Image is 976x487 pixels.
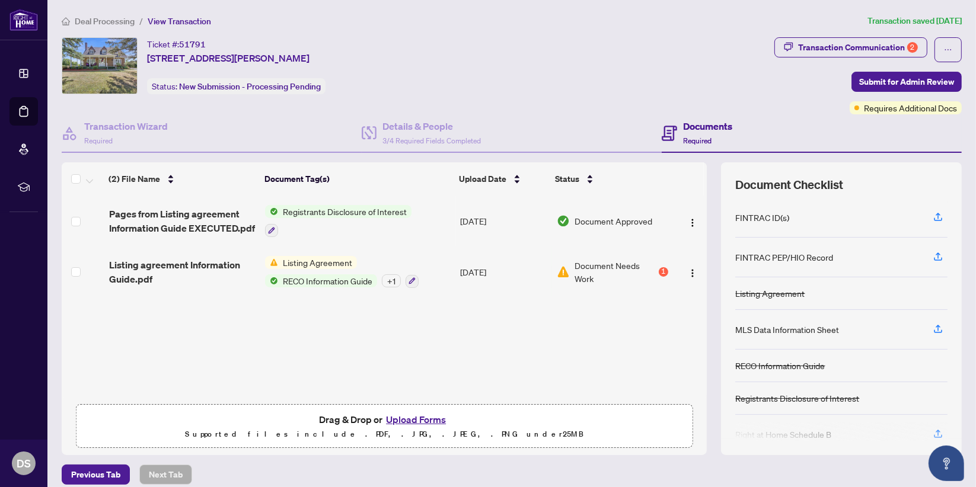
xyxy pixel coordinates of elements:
[683,119,732,133] h4: Documents
[683,212,702,230] button: Logo
[867,14,962,28] article: Transaction saved [DATE]
[735,392,859,405] div: Registrants Disclosure of Interest
[76,405,692,448] span: Drag & Drop orUpload FormsSupported files include .PDF, .JPG, .JPEG, .PNG under25MB
[265,274,278,287] img: Status Icon
[62,38,137,94] img: IMG-X12372140_1.jpg
[459,172,506,185] span: Upload Date
[688,218,697,228] img: Logo
[104,162,259,196] th: (2) File Name
[84,427,685,441] p: Supported files include .PDF, .JPG, .JPEG, .PNG under 25 MB
[109,207,256,235] span: Pages from Listing agreement Information Guide EXECUTED.pdf
[735,323,839,336] div: MLS Data Information Sheet
[17,455,31,472] span: DS
[265,256,419,288] button: Status IconListing AgreementStatus IconRECO Information Guide+1
[557,265,570,278] img: Document Status
[139,464,192,485] button: Next Tab
[84,136,113,145] span: Required
[278,205,412,218] span: Registrants Disclosure of Interest
[265,205,278,218] img: Status Icon
[265,256,278,269] img: Status Icon
[456,246,553,297] td: [DATE]
[735,359,825,372] div: RECO Information Guide
[147,37,206,51] div: Ticket #:
[735,287,805,300] div: Listing Agreement
[278,256,357,269] span: Listing Agreement
[148,16,211,27] span: View Transaction
[147,78,326,94] div: Status:
[109,258,256,286] span: Listing agreement Information Guide.pdf
[735,251,833,264] div: FINTRAC PEP/HIO Record
[454,162,550,196] th: Upload Date
[62,464,130,485] button: Previous Tab
[319,412,449,427] span: Drag & Drop or
[139,14,143,28] li: /
[555,172,579,185] span: Status
[109,172,160,185] span: (2) File Name
[735,211,789,224] div: FINTRAC ID(s)
[683,136,712,145] span: Required
[147,51,310,65] span: [STREET_ADDRESS][PERSON_NAME]
[683,262,702,281] button: Logo
[382,119,481,133] h4: Details & People
[907,42,918,53] div: 2
[456,196,553,246] td: [DATE]
[944,46,952,54] span: ellipsis
[659,267,668,277] div: 1
[774,37,927,57] button: Transaction Communication2
[71,465,120,484] span: Previous Tab
[9,9,38,31] img: logo
[688,268,697,278] img: Logo
[864,101,957,114] span: Requires Additional Docs
[851,72,962,92] button: Submit for Admin Review
[575,214,652,228] span: Document Approved
[265,205,412,237] button: Status IconRegistrants Disclosure of Interest
[557,214,570,228] img: Document Status
[575,259,656,285] span: Document Needs Work
[735,177,843,193] span: Document Checklist
[179,39,206,50] span: 51791
[75,16,135,27] span: Deal Processing
[798,38,918,57] div: Transaction Communication
[859,72,954,91] span: Submit for Admin Review
[179,81,321,92] span: New Submission - Processing Pending
[929,446,964,481] button: Open asap
[278,274,377,287] span: RECO Information Guide
[260,162,454,196] th: Document Tag(s)
[382,274,401,287] div: + 1
[382,136,481,145] span: 3/4 Required Fields Completed
[382,412,449,427] button: Upload Forms
[550,162,670,196] th: Status
[62,17,70,25] span: home
[84,119,168,133] h4: Transaction Wizard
